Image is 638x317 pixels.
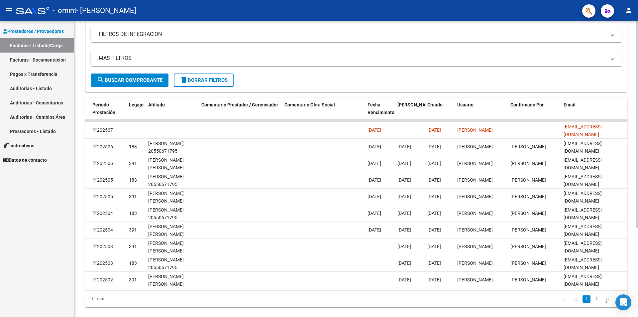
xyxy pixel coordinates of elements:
span: [EMAIL_ADDRESS][DOMAIN_NAME] [564,141,602,154]
span: [DATE] [427,144,441,149]
a: 2 [592,295,600,303]
datatable-header-cell: Fecha Vencimiento [365,98,395,127]
span: [DATE] [397,277,411,282]
span: [DATE] [368,127,381,133]
mat-icon: menu [5,6,13,14]
div: [PERSON_NAME] 20550671795 [148,173,196,188]
span: Instructivos [3,142,34,149]
span: [PERSON_NAME] [457,277,493,282]
a: go to last page [614,295,623,303]
span: [DATE] [427,227,441,233]
span: Período Prestación [92,102,115,115]
span: 202503 [92,260,113,266]
span: [DATE] [368,161,381,166]
span: [DATE] [397,227,411,233]
span: 202504 [92,227,113,233]
span: [DATE] [427,211,441,216]
span: Buscar Comprobante [97,77,162,83]
div: 183 [129,176,137,184]
datatable-header-cell: Usuario [455,98,508,127]
span: [PERSON_NAME] [457,244,493,249]
span: [EMAIL_ADDRESS][DOMAIN_NAME] [564,240,602,253]
span: [DATE] [368,211,381,216]
span: [EMAIL_ADDRESS][DOMAIN_NAME] [564,207,602,220]
button: Buscar Comprobante [91,74,168,87]
span: [PERSON_NAME] [510,211,546,216]
button: Borrar Filtros [174,74,234,87]
span: [PERSON_NAME] [510,194,546,199]
span: Comentario Obra Social [284,102,335,107]
div: 11 total [85,291,192,307]
span: 202502 [92,277,113,282]
div: [PERSON_NAME] [PERSON_NAME] 27542758258 [148,223,196,245]
span: [DATE] [397,194,411,199]
span: [DATE] [427,161,441,166]
datatable-header-cell: Fecha Confimado [395,98,425,127]
datatable-header-cell: Comentario Obra Social [282,98,365,127]
mat-expansion-panel-header: FILTROS DE INTEGRACION [91,26,622,42]
span: [DATE] [397,211,411,216]
datatable-header-cell: Afiliado [146,98,199,127]
datatable-header-cell: Confirmado Por [508,98,561,127]
span: [EMAIL_ADDRESS][DOMAIN_NAME] [564,174,602,187]
a: go to next page [602,295,612,303]
span: [PERSON_NAME] [457,260,493,266]
span: [PERSON_NAME] [457,211,493,216]
div: [PERSON_NAME] [PERSON_NAME] 27542758258 [148,239,196,262]
div: 391 [129,193,137,201]
span: [DATE] [368,177,381,183]
span: - omint [53,3,76,18]
span: [PERSON_NAME] [457,177,493,183]
span: [DATE] [427,260,441,266]
span: 202507 [92,127,113,133]
div: 391 [129,276,137,284]
span: [PERSON_NAME] [510,260,546,266]
span: 202506 [92,161,113,166]
span: [PERSON_NAME] [457,161,493,166]
mat-icon: delete [180,76,188,84]
span: [DATE] [427,194,441,199]
div: [PERSON_NAME] [PERSON_NAME] 27542758258 [148,273,196,295]
mat-icon: person [625,6,633,14]
span: [DATE] [368,227,381,233]
span: Comentario Prestador / Gerenciador [201,102,278,107]
a: 1 [583,295,590,303]
a: go to previous page [571,295,581,303]
span: Afiliado [148,102,165,107]
li: page 2 [591,293,601,305]
a: go to first page [561,295,569,303]
span: 202503 [92,244,113,249]
span: Legajo [129,102,144,107]
span: 202506 [92,144,113,149]
div: 183 [129,210,137,217]
span: [DATE] [427,127,441,133]
div: 391 [129,160,137,167]
span: [PERSON_NAME] [457,127,493,133]
span: [PERSON_NAME] [510,144,546,149]
span: [EMAIL_ADDRESS][DOMAIN_NAME] [564,124,602,137]
div: [PERSON_NAME] [PERSON_NAME] 27542758258 [148,190,196,212]
span: [PERSON_NAME] [457,194,493,199]
span: [PERSON_NAME] [510,177,546,183]
span: Borrar Filtros [180,77,228,83]
datatable-header-cell: Período Prestación [90,98,126,127]
span: [EMAIL_ADDRESS][DOMAIN_NAME] [564,157,602,170]
div: 391 [129,243,137,250]
span: [PERSON_NAME] [510,227,546,233]
span: 202504 [92,211,113,216]
span: [PERSON_NAME] [510,161,546,166]
span: [EMAIL_ADDRESS][DOMAIN_NAME] [564,224,602,237]
div: 391 [129,226,137,234]
mat-panel-title: FILTROS DE INTEGRACION [99,31,606,38]
mat-panel-title: MAS FILTROS [99,55,606,62]
span: [DATE] [427,277,441,282]
span: [EMAIL_ADDRESS][DOMAIN_NAME] [564,191,602,204]
span: [DATE] [368,144,381,149]
span: Fecha Vencimiento [368,102,394,115]
div: [PERSON_NAME] 20550671795 [148,256,196,271]
span: [DATE] [427,244,441,249]
span: [PERSON_NAME] [457,227,493,233]
span: [DATE] [427,177,441,183]
span: [PERSON_NAME] [457,144,493,149]
span: [DATE] [397,244,411,249]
